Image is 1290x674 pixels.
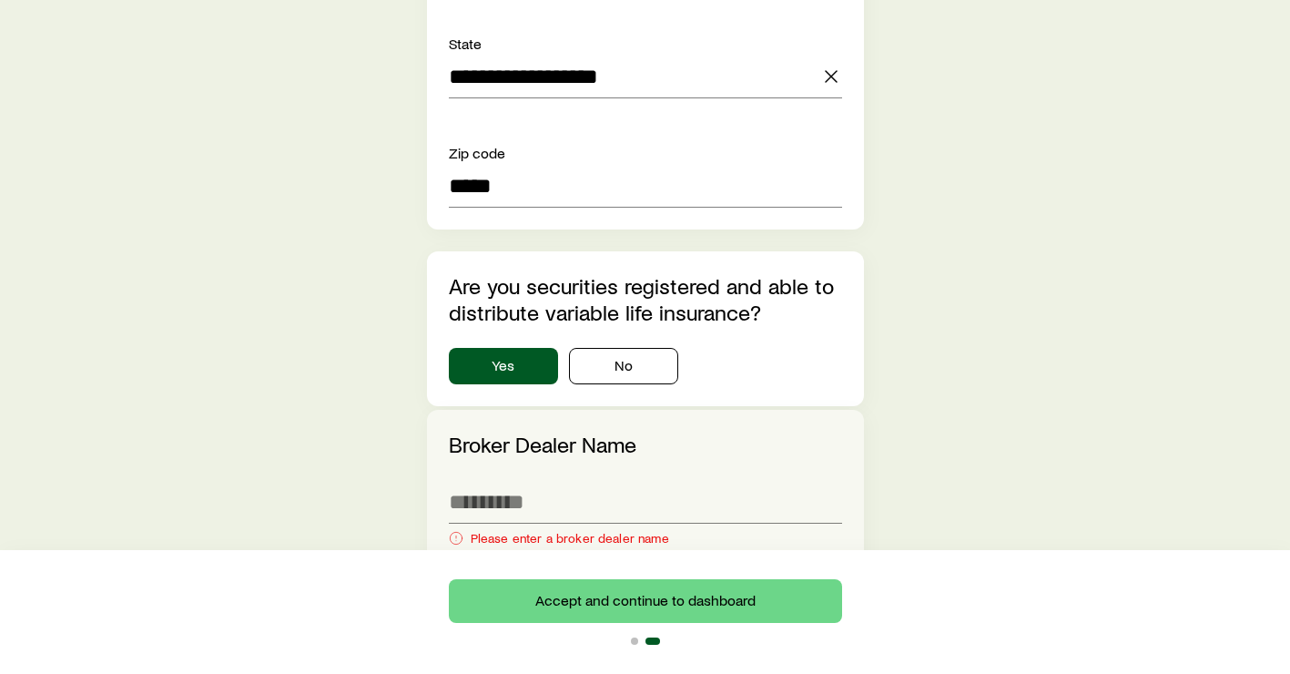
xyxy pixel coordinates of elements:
div: Zip code [449,142,842,164]
button: Accept and continue to dashboard [449,579,842,623]
label: Broker Dealer Name [449,431,636,457]
div: State [449,33,842,55]
button: No [569,348,678,384]
label: Are you securities registered and able to distribute variable life insurance? [449,272,834,325]
div: securitiesRegistrationInfo.isSecuritiesRegistered [449,348,842,384]
button: Yes [449,348,558,384]
div: Please enter a broker dealer name [449,531,842,546]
